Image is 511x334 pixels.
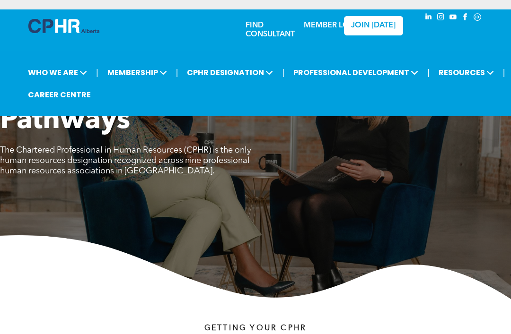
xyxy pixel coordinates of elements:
li: | [427,63,430,82]
a: MEMBER LOGIN [304,22,363,29]
img: A blue and white logo for cp alberta [28,19,99,33]
span: Getting your Cphr [204,325,307,332]
a: linkedin [423,12,433,25]
span: RESOURCES [436,64,497,81]
a: instagram [435,12,446,25]
span: WHO WE ARE [25,64,90,81]
a: youtube [448,12,458,25]
a: Social network [472,12,483,25]
span: JOIN [DATE] [351,21,396,30]
span: PROFESSIONAL DEVELOPMENT [291,64,421,81]
a: CAREER CENTRE [25,86,94,103]
a: facebook [460,12,470,25]
a: FIND CONSULTANT [246,22,295,38]
span: MEMBERSHIP [105,64,170,81]
li: | [503,63,505,82]
li: | [282,63,284,82]
a: JOIN [DATE] [344,16,403,35]
li: | [96,63,98,82]
span: CPHR DESIGNATION [184,64,276,81]
li: | [176,63,178,82]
